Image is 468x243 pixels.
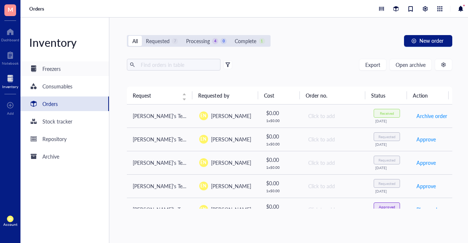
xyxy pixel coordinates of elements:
div: 1 x $ 0.00 [266,118,296,123]
div: Archive [42,152,59,160]
div: Click to add [308,182,362,190]
div: Dashboard [1,38,19,42]
span: EN [200,206,206,213]
button: Export [359,59,386,71]
span: EN [200,183,206,189]
div: $ 0.00 [266,179,296,187]
input: Find orders in table [138,59,218,70]
button: Approve [416,157,436,168]
div: Complete [235,37,256,45]
div: 4 [212,38,218,44]
button: New order [404,35,452,47]
th: Action [407,87,449,104]
div: Freezers [42,65,61,73]
span: Approve [416,135,436,143]
a: Orders [29,5,46,12]
button: Open archive [389,59,432,71]
span: [PERSON_NAME]'s Test Item 2 [133,112,203,119]
span: EN [200,136,206,143]
div: $ 0.00 [266,156,296,164]
div: Approved [379,205,395,209]
span: New order [419,38,444,43]
span: M [8,5,13,14]
div: [DATE] [375,166,404,170]
span: [PERSON_NAME]'s Test Item 2 [133,206,203,213]
span: Open archive [396,62,426,68]
span: [PERSON_NAME] [211,206,251,213]
div: [DATE] [375,189,404,193]
span: Approve [416,159,436,167]
a: Inventory [2,73,18,89]
th: Requested by [192,87,258,104]
div: All [132,37,138,45]
span: [PERSON_NAME]'s Test Item 2 [133,159,203,166]
div: 0 [220,38,227,44]
th: Cost [258,87,300,104]
div: 1 x $ 0.00 [266,142,296,146]
div: 7 [172,38,178,44]
span: EN [200,113,206,119]
span: [PERSON_NAME] [211,112,251,119]
th: Status [365,87,407,104]
a: Orders [20,96,109,111]
div: 1 [259,38,265,44]
a: Repository [20,132,109,146]
div: Requested [378,181,396,186]
div: Repository [42,135,67,143]
span: [PERSON_NAME]'s Test Item 2 [133,182,203,190]
div: $ 0.00 [266,109,296,117]
button: Approve [416,133,436,145]
div: $ 0.00 [266,132,296,140]
span: EN [200,159,206,166]
span: Export [365,62,380,68]
div: Consumables [42,82,72,90]
div: Add [7,111,14,115]
div: Requested [146,37,170,45]
div: Received [380,111,394,115]
a: Stock tracker [20,114,109,129]
div: Click to add [308,159,362,167]
div: Notebook [2,61,19,65]
div: [DATE] [375,142,404,147]
span: [PERSON_NAME] [211,159,251,166]
div: Orders [42,100,58,108]
span: Approve [416,182,436,190]
div: Stock tracker [42,117,72,125]
th: Order no. [300,87,365,104]
button: Place order [416,204,442,215]
div: [DATE] [375,119,404,123]
span: [PERSON_NAME] [211,182,251,190]
span: [PERSON_NAME] [211,136,251,143]
div: 1 x $ 0.00 [266,165,296,170]
a: Dashboard [1,26,19,42]
button: Approve [416,180,436,192]
span: EN [8,217,12,220]
span: Request [133,91,178,99]
button: Archive order [416,110,448,122]
a: Notebook [2,49,19,65]
td: Click to add [302,105,368,128]
span: [PERSON_NAME]'s Test Item 2 [133,136,203,143]
div: Click to add [308,112,362,120]
div: Account [3,222,18,227]
div: 1 x $ 0.00 [266,189,296,193]
a: Consumables [20,79,109,94]
div: segmented control [127,35,270,47]
td: Click to add [302,198,368,221]
div: Requested [378,158,396,162]
div: Click to add [308,205,362,213]
td: Click to add [302,151,368,174]
div: $ 0.00 [266,202,296,210]
div: Click to add [308,135,362,143]
span: Place order [416,205,442,213]
a: Freezers [20,61,109,76]
div: Processing [186,37,210,45]
span: Archive order [416,112,447,120]
div: Inventory [2,84,18,89]
div: Inventory [20,35,109,50]
td: Click to add [302,174,368,198]
a: Archive [20,149,109,164]
div: Requested [378,134,396,139]
th: Request [127,87,192,104]
td: Click to add [302,128,368,151]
